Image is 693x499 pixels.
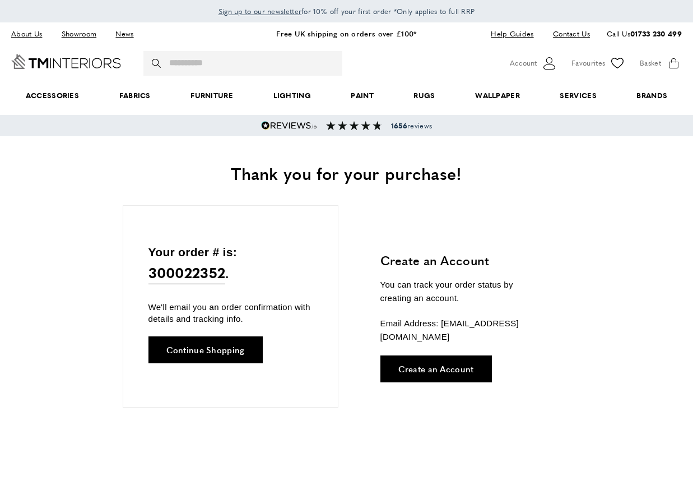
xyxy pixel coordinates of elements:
[218,6,302,17] a: Sign up to our newsletter
[261,121,317,130] img: Reviews.io 5 stars
[545,26,590,41] a: Contact Us
[148,336,263,363] a: Continue Shopping
[331,78,394,113] a: Paint
[107,26,142,41] a: News
[391,121,432,130] span: reviews
[11,26,50,41] a: About Us
[152,51,163,76] button: Search
[380,317,546,344] p: Email Address: [EMAIL_ADDRESS][DOMAIN_NAME]
[571,57,605,69] span: Favourites
[253,78,331,113] a: Lighting
[53,26,105,41] a: Showroom
[540,78,617,113] a: Services
[148,301,313,325] p: We'll email you an order confirmation with details and tracking info.
[391,121,407,131] strong: 1656
[326,121,382,130] img: Reviews section
[510,55,557,72] button: Customer Account
[148,243,313,285] p: Your order # is: .
[231,161,462,185] span: Thank you for your purchase!
[11,54,121,69] a: Go to Home page
[218,6,302,16] span: Sign up to our newsletter
[482,26,542,41] a: Help Guides
[171,78,253,113] a: Furniture
[148,261,226,284] span: 300022352
[218,6,475,16] span: for 10% off your first order *Only applies to full RRP
[455,78,539,113] a: Wallpaper
[276,28,416,39] a: Free UK shipping on orders over £100*
[630,28,682,39] a: 01733 230 499
[617,78,687,113] a: Brands
[99,78,171,113] a: Fabrics
[510,57,537,69] span: Account
[6,78,99,113] span: Accessories
[380,355,492,382] a: Create an Account
[166,345,245,354] span: Continue Shopping
[394,78,455,113] a: Rugs
[571,55,626,72] a: Favourites
[607,28,682,40] p: Call Us
[398,364,474,373] span: Create an Account
[380,252,546,269] h3: Create an Account
[380,278,546,305] p: You can track your order status by creating an account.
